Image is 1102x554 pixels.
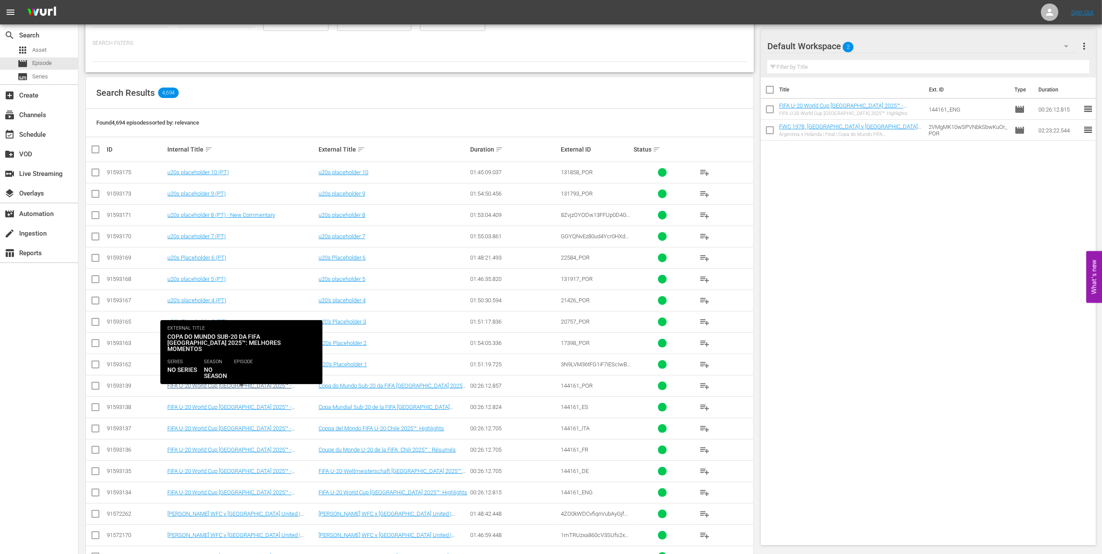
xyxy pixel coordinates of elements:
[17,71,28,82] span: Series
[470,510,558,517] div: 01:48:42.448
[699,381,710,391] span: playlist_add
[561,190,593,197] span: 131793_POR
[4,169,15,179] span: Live Streaming
[167,276,226,282] a: u20s placeholder 5 (PT)
[470,361,558,368] div: 01:51:19.725
[1035,99,1083,120] td: 00:26:12.815
[107,169,165,176] div: 91593175
[1035,120,1083,141] td: 02:23:22.544
[767,34,1077,58] div: Default Workspace
[699,423,710,434] span: playlist_add
[319,489,467,496] a: FIFA U-20 World Cup [GEOGRAPHIC_DATA] 2025™: Highlights
[699,487,710,498] span: playlist_add
[699,189,710,199] span: playlist_add
[694,183,715,204] button: playlist_add
[167,254,226,261] a: u20s Placeholder 6 (PT)
[470,489,558,496] div: 00:26:12.815
[694,418,715,439] button: playlist_add
[699,466,710,476] span: playlist_add
[357,145,365,153] span: sort
[561,446,588,453] span: 144161_FR
[32,46,47,54] span: Asset
[561,425,590,432] span: 144161_ITA
[561,404,588,410] span: 144161_ES
[4,30,15,41] span: Search
[699,530,710,540] span: playlist_add
[4,228,15,239] span: Ingestion
[4,188,15,199] span: Overlays
[167,144,316,155] div: Internal Title
[319,404,453,417] a: Copa Mundial Sub-20 de la FIFA [GEOGRAPHIC_DATA] 2025™: Resúmenes
[779,78,924,102] th: Title
[167,169,229,176] a: u20s placeholder 10 (PT)
[319,468,466,481] a: FIFA U-20-Weltmeisterschaft [GEOGRAPHIC_DATA] 2025™: Highlights
[561,318,590,325] span: 20757_POR
[167,190,226,197] a: u20s placeholder 9 (PT)
[319,212,365,218] a: u20s placeholder 8
[470,468,558,474] div: 00:26:12.705
[1071,9,1094,16] a: Sign Out
[470,318,558,325] div: 01:51:17.836
[779,132,922,137] div: Argentina x Holanda | Final | Copa do Mundo FIFA [GEOGRAPHIC_DATA] 1978 | Jogo completo
[92,40,747,47] p: Search Filters:
[167,468,295,481] a: FIFA U-20 World Cup [GEOGRAPHIC_DATA] 2025™ - Highlights Bundle M4+M5+M6 (DE)
[1086,251,1102,303] button: Open Feedback Widget
[107,276,165,282] div: 91593168
[319,446,456,453] a: Coupe du Monde U-20 de la FIFA, Chili 2025™ : Résumés
[470,276,558,282] div: 01:46:35.820
[107,146,165,153] div: ID
[470,532,558,538] div: 01:46:59.448
[96,88,155,98] span: Search Results
[107,254,165,261] div: 91593169
[167,446,295,459] a: FIFA U-20 World Cup [GEOGRAPHIC_DATA] 2025™ - Highlights Bundle M4+M5+M6 (FR)
[319,382,467,395] a: Copa do Mundo Sub-20 da FIFA [GEOGRAPHIC_DATA] 2025™: Melhores Momentos
[167,489,295,502] a: FIFA U-20 World Cup [GEOGRAPHIC_DATA] 2025™ - Highlights Bundle M4+M5+M6 (EN)
[1083,125,1093,135] span: reorder
[17,45,28,55] span: Asset
[924,78,1009,102] th: Ext. ID
[925,99,1011,120] td: 144161_ENG
[694,311,715,332] button: playlist_add
[694,503,715,524] button: playlist_add
[167,425,295,438] a: FIFA U-20 World Cup [GEOGRAPHIC_DATA] 2025™ - Highlights Bundle M4+M5+M6 (IT)
[634,144,692,155] div: Status
[694,439,715,460] button: playlist_add
[319,254,366,261] a: u20s Placeholder 6
[699,231,710,242] span: playlist_add
[319,190,365,197] a: u20s placeholder 9
[470,446,558,453] div: 00:26:12.705
[4,129,15,140] span: Schedule
[1079,41,1089,51] span: more_vert
[561,297,590,304] span: 21426_POR
[925,120,1011,141] td: 2VMgMK10wSPVNbkSbwKuOr_POR
[694,397,715,418] button: playlist_add
[167,340,227,346] a: U20s Placeholder 2 (PT)
[561,489,593,496] span: 144161_ENG
[694,162,715,183] button: playlist_add
[699,509,710,519] span: playlist_add
[699,274,710,284] span: playlist_add
[561,233,629,246] span: GGYQNvEz80ud4Ycr0HXdJA_POR
[319,361,367,368] a: U20's Placeholder 1
[107,425,165,432] div: 91593137
[561,212,630,225] span: 8ZvjzOYODw13FFUp0D4Gv_POR
[167,532,304,545] a: [PERSON_NAME] WFC v [GEOGRAPHIC_DATA] United | Round 1 | FIFA Women's Champions Cup 2026™ (EN)
[319,425,444,432] a: Coppa del Mondo FIFA U-20 Chile 2025™: Highlights
[319,169,368,176] a: u20s placeholder 10
[694,333,715,354] button: playlist_add
[699,445,710,455] span: playlist_add
[107,233,165,240] div: 91593170
[167,212,275,218] a: u20s placeholder 8 (PT) - New Commentary
[694,375,715,396] button: playlist_add
[561,169,593,176] span: 131858_POR
[107,212,165,218] div: 91593171
[653,145,661,153] span: sort
[319,318,366,325] a: u20's Placeholder 3
[107,361,165,368] div: 91593162
[470,340,558,346] div: 01:54:05.336
[4,149,15,159] span: VOD
[694,205,715,226] button: playlist_add
[319,510,458,524] a: [PERSON_NAME] WFC x [GEOGRAPHIC_DATA] United | Rodada 1 | Copa dos Campeões Feminina da FIFA 2026™
[561,382,593,389] span: 144161_POR
[107,318,165,325] div: 91593165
